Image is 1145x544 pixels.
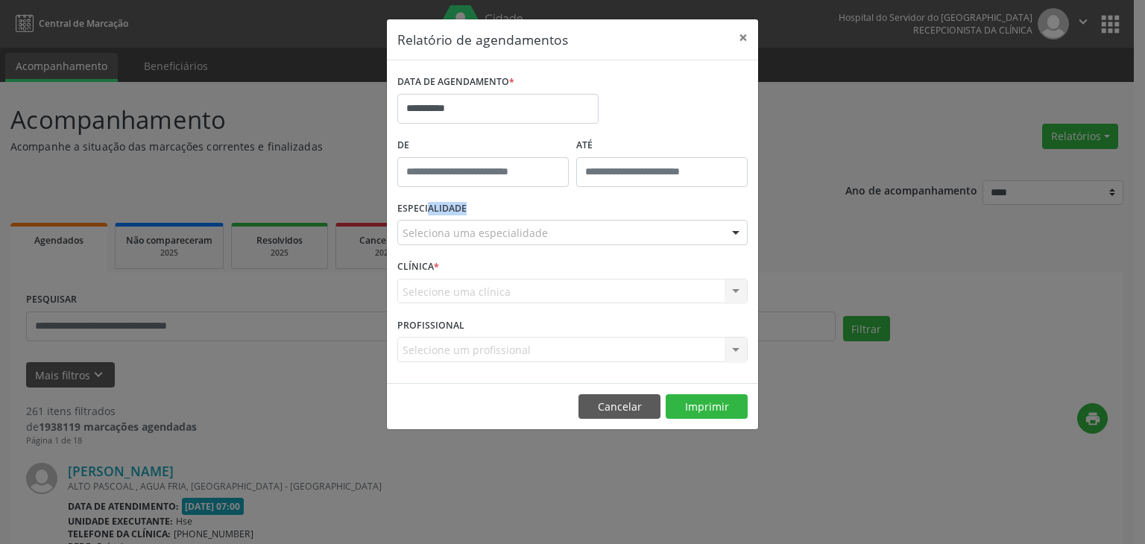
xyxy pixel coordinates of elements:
[728,19,758,56] button: Close
[397,30,568,49] h5: Relatório de agendamentos
[666,394,748,420] button: Imprimir
[397,256,439,279] label: CLÍNICA
[403,225,548,241] span: Seleciona uma especialidade
[576,134,748,157] label: ATÉ
[397,314,464,337] label: PROFISSIONAL
[397,134,569,157] label: De
[397,197,467,221] label: ESPECIALIDADE
[578,394,660,420] button: Cancelar
[397,71,514,94] label: DATA DE AGENDAMENTO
